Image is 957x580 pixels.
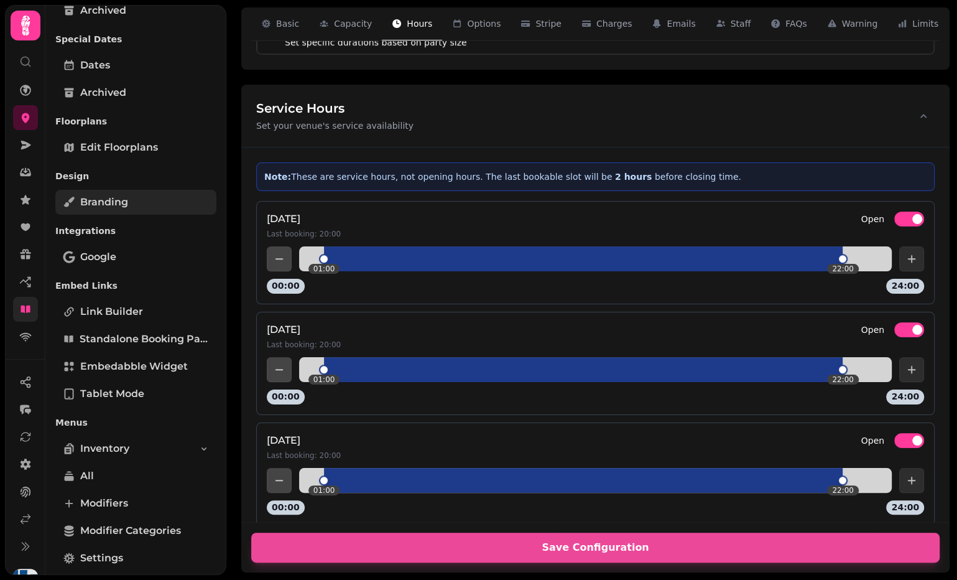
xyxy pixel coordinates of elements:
p: Special Dates [55,28,216,50]
span: Link Builder [80,304,143,319]
a: Archived [55,80,216,105]
span: Modifier Categories [80,523,181,538]
h4: [DATE] [267,212,341,227]
button: Add item [267,468,292,493]
button: Add item [899,468,924,493]
a: Dates [55,53,216,78]
button: Warning [817,7,888,41]
div: Set specific durations based on party size [285,36,467,49]
span: Stripe [535,17,562,30]
button: Limits [887,7,948,41]
span: Charges [596,17,632,30]
p: 00:00 [267,279,305,294]
button: Add item [899,246,924,271]
span: Inventory [80,441,129,456]
button: Save Configuration [251,533,940,563]
label: Open [861,433,884,448]
button: Emails [642,7,705,41]
span: Dates [80,58,110,73]
span: Basic [276,17,299,30]
span: Emails [667,17,695,30]
a: Standalone booking page [55,327,216,352]
span: Limits [912,17,938,30]
button: Add item [267,357,292,382]
button: Capacity [309,7,382,41]
h4: [DATE] [267,433,341,448]
p: These are service hours, not opening hours. The last bookable slot will be before closing time. [264,171,927,183]
label: Open [861,212,884,227]
h4: [DATE] [267,322,341,337]
button: Staff [706,7,761,41]
span: All [80,469,94,484]
a: Inventory [55,436,216,461]
span: 2 hours [615,172,652,182]
span: FAQs [785,17,807,30]
span: Settings [80,551,123,566]
button: Add item [899,357,924,382]
button: Add item [267,246,292,271]
span: Staff [731,17,751,30]
span: Edit Floorplans [80,140,158,155]
p: 24:00 [886,500,924,515]
p: 24:00 [886,279,924,294]
label: Open [861,322,884,337]
a: Link Builder [55,299,216,324]
button: Stripe [511,7,571,41]
span: Standalone booking page [80,332,209,347]
a: Branding [55,190,216,215]
span: Hours [407,17,432,30]
p: Menus [55,411,216,434]
a: Google [55,245,216,269]
a: Embedabble widget [55,354,216,379]
span: Google [80,250,116,264]
p: Floorplans [55,110,216,133]
span: Branding [80,195,128,210]
button: Options [442,7,511,41]
span: Tablet mode [80,386,144,401]
p: Last booking: 20:00 [267,229,341,239]
a: Modifiers [55,491,216,516]
h3: Service Hours [256,100,414,117]
span: Warning [842,17,878,30]
a: Settings [55,546,216,571]
button: FAQs [761,7,816,41]
a: Tablet mode [55,381,216,406]
p: Last booking: 20:00 [267,451,341,461]
span: Modifiers [80,496,128,511]
span: Save Configuration [266,543,925,553]
p: 24:00 [886,390,924,405]
p: Set your venue's service availability [256,119,414,132]
span: Capacity [334,17,372,30]
p: Last booking: 20:00 [267,340,341,350]
strong: Note: [264,172,291,182]
p: Design [55,165,216,187]
span: Archived [80,85,126,100]
a: Modifier Categories [55,518,216,543]
span: Archived [80,3,126,18]
button: Hours [382,7,442,41]
button: Basic [251,7,309,41]
button: Charges [571,7,642,41]
p: 00:00 [267,500,305,515]
span: Options [467,17,501,30]
p: Embed Links [55,274,216,297]
p: Integrations [55,220,216,242]
p: 00:00 [267,390,305,405]
a: All [55,464,216,489]
span: Embedabble widget [80,359,188,374]
a: Edit Floorplans [55,135,216,160]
